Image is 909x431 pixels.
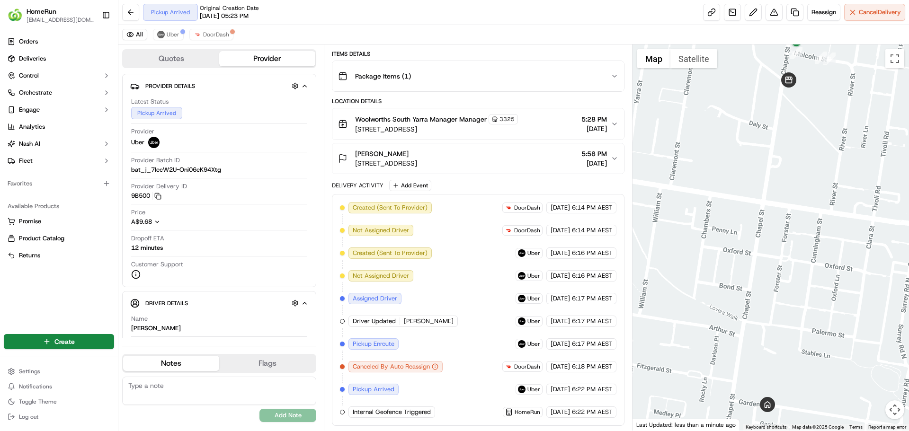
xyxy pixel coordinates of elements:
[131,192,161,200] button: 9B500
[505,408,540,416] button: HomeRun
[130,78,308,94] button: Provider Details
[27,16,94,24] span: [EMAIL_ADDRESS][DOMAIN_NAME]
[355,71,411,81] span: Package Items ( 1 )
[203,31,229,38] span: DoorDash
[123,51,219,66] button: Quotes
[131,218,152,226] span: A$9.68
[4,153,114,168] button: Fleet
[572,226,612,235] span: 6:14 PM AEST
[505,363,512,370] img: doordash_logo_v2.png
[551,249,570,257] span: [DATE]
[4,214,114,229] button: Promise
[153,29,184,40] button: Uber
[4,334,114,349] button: Create
[499,115,515,123] span: 3325
[4,4,98,26] button: HomeRunHomeRun[EMAIL_ADDRESS][DOMAIN_NAME]
[4,85,114,100] button: Orchestrate
[145,299,188,307] span: Driver Details
[89,137,152,147] span: API Documentation
[4,51,114,66] a: Deliveries
[389,180,431,191] button: Add Event
[131,182,187,191] span: Provider Delivery ID
[19,217,41,226] span: Promise
[9,138,17,146] div: 📗
[355,149,409,158] span: [PERSON_NAME]
[219,356,315,371] button: Flags
[80,138,88,146] div: 💻
[27,7,56,16] button: HomeRun
[76,133,156,150] a: 💻API Documentation
[131,260,183,269] span: Customer Support
[19,106,40,114] span: Engage
[527,386,540,393] span: Uber
[19,54,46,63] span: Deliveries
[572,294,612,303] span: 6:17 PM AEST
[131,97,169,106] span: Latest Status
[353,294,397,303] span: Assigned Driver
[200,12,249,20] span: [DATE] 05:23 PM
[527,295,540,302] span: Uber
[4,395,114,408] button: Toggle Theme
[353,317,396,325] span: Driver Updated
[157,31,165,38] img: uber-new-logo.jpeg
[515,408,540,416] span: HomeRun
[131,127,154,136] span: Provider
[518,317,526,325] img: uber-new-logo.jpeg
[581,124,607,133] span: [DATE]
[67,160,115,167] a: Powered byPylon
[670,49,717,68] button: Show satellite imagery
[200,4,259,12] span: Original Creation Date
[551,203,570,212] span: [DATE]
[790,47,802,59] div: 4
[885,400,904,419] button: Map camera controls
[130,295,308,311] button: Driver Details
[572,203,612,212] span: 6:14 PM AEST
[131,218,214,226] button: A$9.68
[505,204,512,211] img: doordash_logo_v2.png
[4,102,114,117] button: Engage
[815,52,827,64] div: 3
[145,82,195,90] span: Provider Details
[885,49,904,68] button: Toggle fullscreen view
[518,340,526,348] img: uber-new-logo.jpeg
[131,208,145,217] span: Price
[4,380,114,393] button: Notifications
[94,160,115,167] span: Pylon
[572,385,612,394] span: 6:22 PM AEST
[131,244,163,252] div: 12 minutes
[572,272,612,280] span: 6:16 PM AEST
[572,317,612,325] span: 6:17 PM AEST
[161,93,172,105] button: Start new chat
[581,114,607,124] span: 5:28 PM
[332,143,624,174] button: [PERSON_NAME][STREET_ADDRESS]5:58 PM[DATE]
[54,337,75,346] span: Create
[332,50,624,58] div: Items Details
[167,31,179,38] span: Uber
[505,227,512,234] img: doordash_logo_v2.png
[4,34,114,49] a: Orders
[4,410,114,423] button: Log out
[19,71,39,80] span: Control
[194,31,201,38] img: doordash_logo_v2.png
[332,182,383,189] div: Delivery Activity
[811,8,836,17] span: Reassign
[19,368,40,375] span: Settings
[332,108,624,140] button: Woolworths South Yarra Manager Manager3325[STREET_ADDRESS]5:28 PM[DATE]
[8,217,110,226] a: Promise
[551,408,570,416] span: [DATE]
[122,29,147,40] button: All
[527,272,540,280] span: Uber
[353,408,431,416] span: Internal Geofence Triggered
[131,315,148,323] span: Name
[19,251,40,260] span: Returns
[148,137,160,148] img: uber-new-logo.jpeg
[518,272,526,280] img: uber-new-logo.jpeg
[9,38,172,53] p: Welcome 👋
[8,234,110,243] a: Product Catalog
[25,61,170,71] input: Got a question? Start typing here...
[514,227,540,234] span: DoorDash
[572,408,612,416] span: 6:22 PM AEST
[849,424,863,430] a: Terms (opens in new tab)
[19,88,52,97] span: Orchestrate
[19,157,33,165] span: Fleet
